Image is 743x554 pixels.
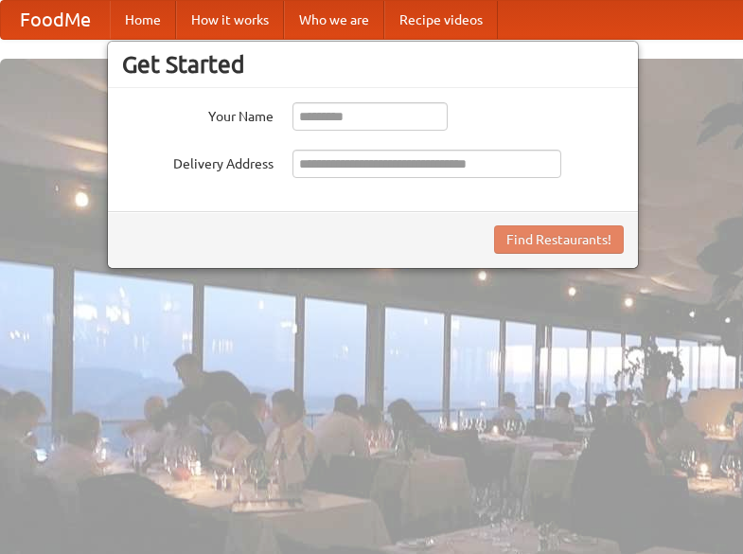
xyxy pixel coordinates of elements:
[176,1,284,39] a: How it works
[122,50,624,79] h3: Get Started
[110,1,176,39] a: Home
[122,150,274,173] label: Delivery Address
[284,1,384,39] a: Who we are
[122,102,274,126] label: Your Name
[494,225,624,254] button: Find Restaurants!
[384,1,498,39] a: Recipe videos
[1,1,110,39] a: FoodMe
